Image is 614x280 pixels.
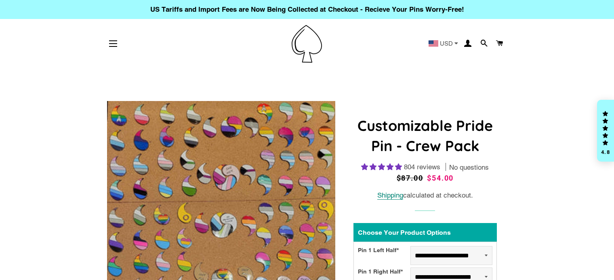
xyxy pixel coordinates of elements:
img: Pin-Ace [292,25,322,63]
div: Pin 1 Left Half [358,246,410,265]
div: 4.8 [601,149,610,155]
span: USD [440,40,453,46]
a: Shipping [377,191,403,200]
span: 804 reviews [404,163,440,171]
div: calculated at checkout. [353,190,497,201]
div: Choose Your Product Options [353,223,497,242]
h1: Customizable Pride Pin - Crew Pack [353,116,497,156]
span: 4.83 stars [361,163,404,171]
span: $87.00 [397,173,425,184]
span: No questions [449,163,489,173]
select: Pin 1 Left Half [410,246,492,265]
span: $54.00 [427,174,454,182]
div: Click to open Judge.me floating reviews tab [597,100,614,162]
